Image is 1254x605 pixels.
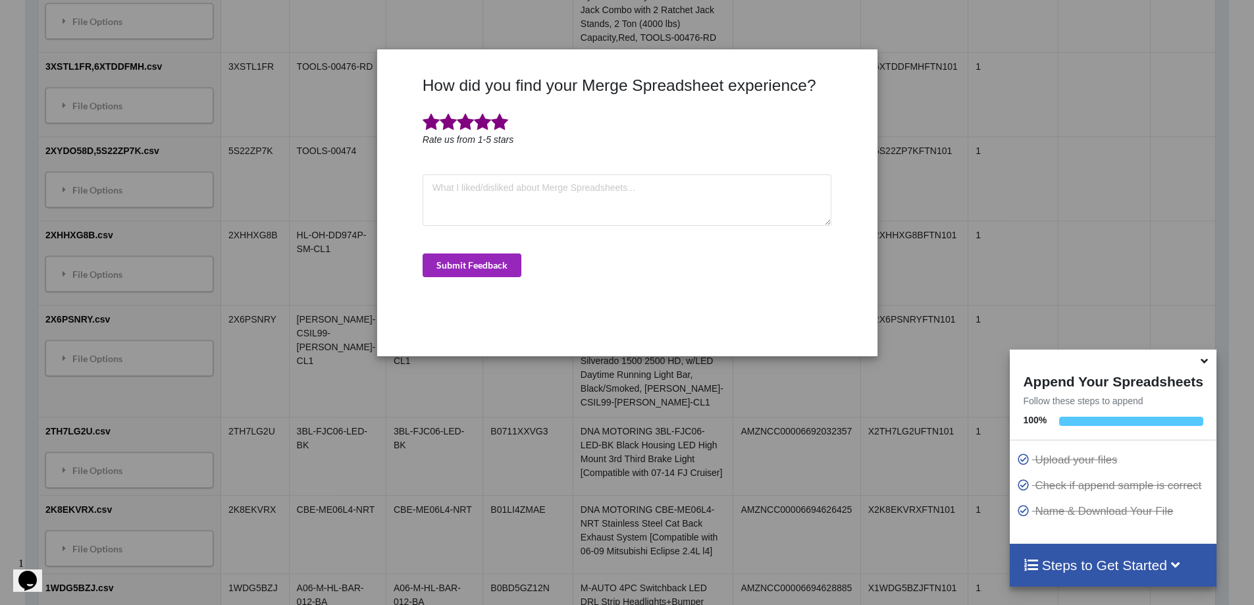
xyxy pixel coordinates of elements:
i: Rate us from 1-5 stars [423,134,514,145]
h3: How did you find your Merge Spreadsheet experience? [423,76,832,95]
p: Upload your files [1016,452,1213,468]
b: 100 % [1023,415,1047,425]
h4: Append Your Spreadsheets [1010,370,1216,390]
h4: Steps to Get Started [1023,557,1203,573]
button: Submit Feedback [423,253,521,277]
p: Name & Download Your File [1016,503,1213,519]
p: Follow these steps to append [1010,394,1216,408]
p: Check if append sample is correct [1016,477,1213,494]
iframe: chat widget [13,552,55,592]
